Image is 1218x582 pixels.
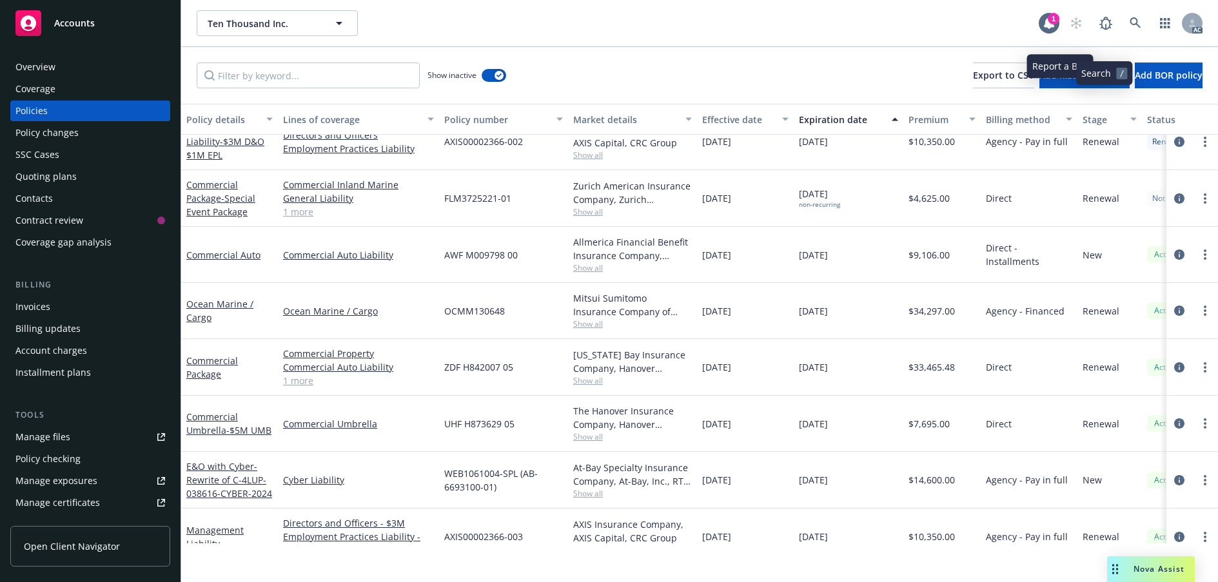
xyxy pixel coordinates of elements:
[283,142,434,155] a: Employment Practices Liability
[573,291,692,318] div: Mitsui Sumitomo Insurance Company of America, Mitsui Sumitomo Insurance Group
[1048,13,1059,24] div: 1
[1152,136,1185,148] span: Renewed
[1107,556,1123,582] div: Drag to move
[278,104,439,135] button: Lines of coverage
[444,135,523,148] span: AXIS00002366-002
[10,210,170,231] a: Contract review
[799,360,828,374] span: [DATE]
[799,417,828,431] span: [DATE]
[15,232,112,253] div: Coverage gap analysis
[427,70,476,81] span: Show inactive
[909,248,950,262] span: $9,106.00
[573,488,692,499] span: Show all
[10,101,170,121] a: Policies
[1063,10,1089,36] a: Start snowing
[10,362,170,383] a: Installment plans
[702,135,731,148] span: [DATE]
[973,63,1034,88] button: Export to CSV
[986,530,1068,543] span: Agency - Pay in full
[444,467,563,494] span: WEB1061004-SPL (AB-6693100-01)
[1172,303,1187,318] a: circleInformation
[573,262,692,273] span: Show all
[283,417,434,431] a: Commercial Umbrella
[1172,191,1187,206] a: circleInformation
[573,375,692,386] span: Show all
[1083,304,1119,318] span: Renewal
[54,18,95,28] span: Accounts
[444,191,511,205] span: FLM3725221-01
[283,374,434,387] a: 1 more
[986,113,1058,126] div: Billing method
[1077,104,1142,135] button: Stage
[702,530,731,543] span: [DATE]
[10,122,170,143] a: Policy changes
[283,360,434,374] a: Commercial Auto Liability
[15,470,97,491] div: Manage exposures
[15,79,55,99] div: Coverage
[1083,191,1119,205] span: Renewal
[702,473,731,487] span: [DATE]
[794,104,903,135] button: Expiration date
[973,69,1034,81] span: Export to CSV
[1083,530,1119,543] span: Renewal
[1197,360,1213,375] a: more
[15,449,81,469] div: Policy checking
[10,79,170,99] a: Coverage
[573,179,692,206] div: Zurich American Insurance Company, Zurich Insurance Group, Abacus Insurance Brokers
[15,492,100,513] div: Manage certificates
[702,191,731,205] span: [DATE]
[1152,249,1178,260] span: Active
[186,192,255,218] span: - Special Event Package
[573,431,692,442] span: Show all
[10,232,170,253] a: Coverage gap analysis
[226,424,271,436] span: - $5M UMB
[1197,191,1213,206] a: more
[1152,474,1178,486] span: Active
[10,427,170,447] a: Manage files
[283,113,420,126] div: Lines of coverage
[15,296,50,317] div: Invoices
[1172,416,1187,431] a: circleInformation
[283,530,434,557] a: Employment Practices Liability - $1M
[10,449,170,469] a: Policy checking
[1152,418,1178,429] span: Active
[1107,556,1195,582] button: Nova Assist
[909,360,955,374] span: $33,465.48
[15,427,70,447] div: Manage files
[1197,303,1213,318] a: more
[1093,10,1119,36] a: Report a Bug
[1135,69,1203,81] span: Add BOR policy
[10,188,170,209] a: Contacts
[15,340,87,361] div: Account charges
[283,205,434,218] a: 1 more
[283,304,434,318] a: Ocean Marine / Cargo
[15,318,81,339] div: Billing updates
[197,10,358,36] button: Ten Thousand Inc.
[1197,416,1213,431] a: more
[573,113,678,126] div: Market details
[1083,248,1102,262] span: New
[1172,134,1187,150] a: circleInformation
[1172,247,1187,262] a: circleInformation
[799,113,884,126] div: Expiration date
[15,362,91,383] div: Installment plans
[10,278,170,291] div: Billing
[10,296,170,317] a: Invoices
[186,354,238,380] a: Commercial Package
[439,104,568,135] button: Policy number
[444,304,505,318] span: OCMM130648
[444,417,515,431] span: UHF H873629 05
[15,101,48,121] div: Policies
[10,5,170,41] a: Accounts
[799,135,828,148] span: [DATE]
[444,113,549,126] div: Policy number
[702,360,731,374] span: [DATE]
[573,235,692,262] div: Allmerica Financial Benefit Insurance Company, Hanover Insurance Group
[702,304,731,318] span: [DATE]
[10,340,170,361] a: Account charges
[1197,134,1213,150] a: more
[903,104,981,135] button: Premium
[186,113,259,126] div: Policy details
[1172,472,1187,488] a: circleInformation
[10,409,170,422] div: Tools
